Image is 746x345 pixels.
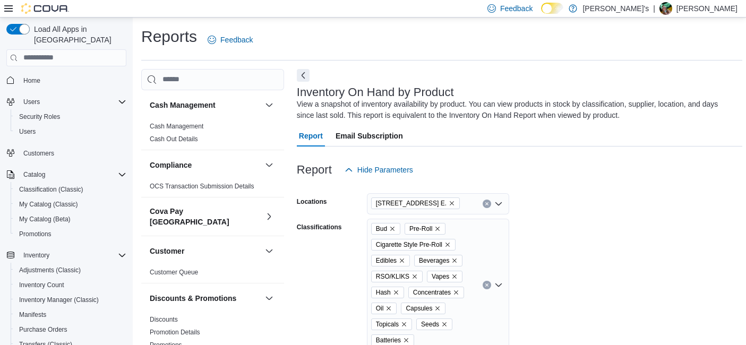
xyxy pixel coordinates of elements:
span: Users [15,125,126,138]
button: Remove Cigarette Style Pre-Roll from selection in this group [444,241,451,248]
span: Cigarette Style Pre-Roll [376,239,442,250]
button: Open list of options [494,281,503,289]
h3: Report [297,163,332,176]
button: Remove Seeds from selection in this group [441,321,448,327]
a: Inventory Manager (Classic) [15,294,103,306]
span: Bud [376,223,387,234]
span: Vapes [427,271,462,282]
a: Discounts [150,316,178,323]
a: Inventory Count [15,279,68,291]
button: Discounts & Promotions [263,292,276,305]
a: Users [15,125,40,138]
button: Customers [2,145,131,161]
h3: Inventory On Hand by Product [297,86,454,99]
button: Clear input [483,281,491,289]
button: Customer [150,246,261,256]
span: Load All Apps in [GEOGRAPHIC_DATA] [30,24,126,45]
button: Adjustments (Classic) [11,263,131,278]
span: Pre-Roll [409,223,432,234]
button: Remove Batteries from selection in this group [403,337,409,343]
span: Catalog [19,168,126,181]
span: RSO/KLIKS [371,271,423,282]
button: Remove Bud from selection in this group [389,226,396,232]
span: My Catalog (Beta) [19,215,71,223]
a: Manifests [15,308,50,321]
button: My Catalog (Classic) [11,197,131,212]
span: Adjustments (Classic) [19,266,81,274]
span: Vapes [432,271,449,282]
span: Purchase Orders [19,325,67,334]
a: Customer Queue [150,269,198,276]
span: Feedback [500,3,533,14]
span: Users [19,127,36,136]
span: Concentrates [413,287,451,298]
button: Remove Capsules from selection in this group [434,305,441,312]
span: Customers [19,146,126,160]
span: Inventory [19,249,126,262]
button: Compliance [263,159,276,171]
input: Dark Mode [541,3,563,14]
span: Report [299,125,323,146]
span: Security Roles [19,113,60,121]
span: Cigarette Style Pre-Roll [371,239,456,251]
span: My Catalog (Beta) [15,213,126,226]
a: Promotions [15,228,56,240]
span: Manifests [15,308,126,321]
span: Email Subscription [336,125,403,146]
span: Beverages [419,255,449,266]
span: Capsules [401,303,445,314]
p: [PERSON_NAME]'s [582,2,649,15]
span: Home [23,76,40,85]
label: Classifications [297,223,342,231]
button: Customer [263,245,276,257]
button: Home [2,73,131,88]
span: Hide Parameters [357,165,413,175]
span: My Catalog (Classic) [15,198,126,211]
button: Cash Management [263,99,276,111]
span: Seeds [421,319,439,330]
span: Discounts [150,315,178,324]
a: Home [19,74,45,87]
button: Cash Management [150,100,261,110]
a: Cash Out Details [150,135,198,143]
span: Classification (Classic) [15,183,126,196]
button: Open list of options [494,200,503,208]
span: Customers [23,149,54,158]
button: My Catalog (Beta) [11,212,131,227]
button: Catalog [19,168,49,181]
span: Promotion Details [150,328,200,337]
a: OCS Transaction Submission Details [150,183,254,190]
label: Locations [297,197,327,206]
button: Remove Vapes from selection in this group [451,273,458,280]
button: Remove RSO/KLIKS from selection in this group [411,273,418,280]
span: My Catalog (Classic) [19,200,78,209]
span: Inventory [23,251,49,260]
h3: Compliance [150,160,192,170]
button: Classification (Classic) [11,182,131,197]
span: Hash [371,287,404,298]
span: Users [23,98,40,106]
span: Classification (Classic) [19,185,83,194]
span: Concentrates [408,287,464,298]
button: Remove Concentrates from selection in this group [453,289,459,296]
span: Adjustments (Classic) [15,264,126,277]
span: Edibles [376,255,397,266]
button: Security Roles [11,109,131,124]
span: Inventory Manager (Classic) [15,294,126,306]
div: Leslie Muller [659,2,672,15]
button: Users [2,94,131,109]
img: Cova [21,3,69,14]
button: Inventory [2,248,131,263]
a: Cash Management [150,123,203,130]
span: Topicals [371,318,412,330]
span: Inventory Count [19,281,64,289]
a: Purchase Orders [15,323,72,336]
h3: Cova Pay [GEOGRAPHIC_DATA] [150,206,261,227]
div: Customer [141,266,284,283]
button: Purchase Orders [11,322,131,337]
button: Cova Pay [GEOGRAPHIC_DATA] [263,210,276,223]
span: Catalog [23,170,45,179]
span: Purchase Orders [15,323,126,336]
button: Remove Hash from selection in this group [393,289,399,296]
